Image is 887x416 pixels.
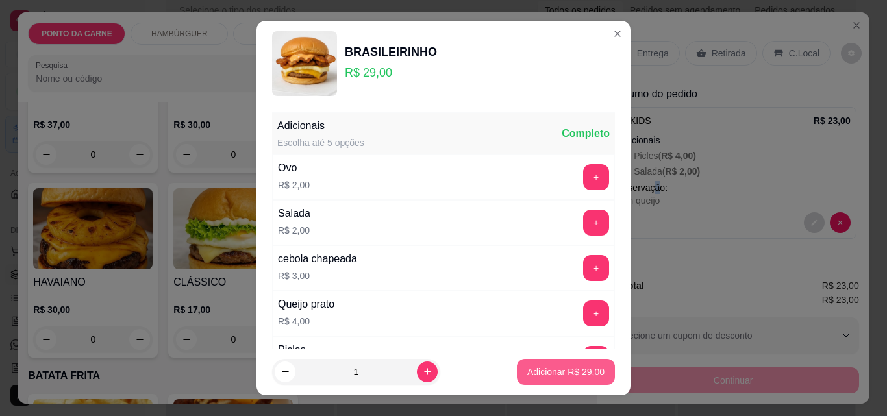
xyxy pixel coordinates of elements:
[562,126,610,141] div: Completo
[345,64,437,82] p: R$ 29,00
[278,224,310,237] p: R$ 2,00
[583,255,609,281] button: add
[272,31,337,96] img: product-image
[278,297,334,312] div: Queijo prato
[607,23,628,44] button: Close
[278,206,310,221] div: Salada
[417,361,438,382] button: increase-product-quantity
[278,160,310,176] div: Ovo
[278,315,334,328] p: R$ 4,00
[278,178,310,191] p: R$ 2,00
[277,136,364,149] div: Escolha até 5 opções
[345,43,437,61] div: BRASILEIRINHO
[278,269,357,282] p: R$ 3,00
[583,210,609,236] button: add
[277,118,364,134] div: Adicionais
[527,365,605,378] p: Adicionar R$ 29,00
[583,346,609,372] button: add
[517,359,615,385] button: Adicionar R$ 29,00
[278,342,310,358] div: Picles
[583,164,609,190] button: add
[278,251,357,267] div: cebola chapeada
[583,300,609,326] button: add
[275,361,295,382] button: decrease-product-quantity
